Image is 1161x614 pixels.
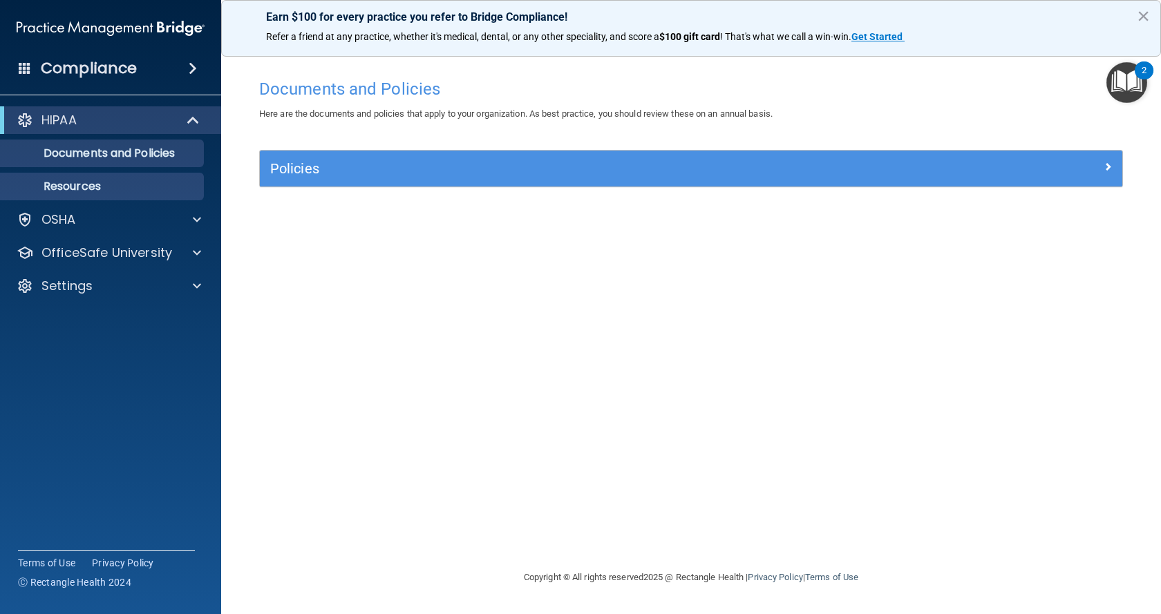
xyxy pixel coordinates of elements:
div: 2 [1142,70,1146,88]
a: OfficeSafe University [17,244,201,261]
a: Policies [270,157,1112,180]
h5: Policies [270,161,896,176]
div: Copyright © All rights reserved 2025 @ Rectangle Health | | [439,555,943,599]
a: Privacy Policy [92,556,154,570]
strong: Get Started [851,31,903,42]
a: Settings [17,278,201,294]
img: PMB logo [17,15,205,42]
a: Privacy Policy [748,572,802,582]
p: Resources [9,180,198,193]
span: Refer a friend at any practice, whether it's medical, dental, or any other speciality, and score a [266,31,659,42]
strong: $100 gift card [659,31,720,42]
span: Ⓒ Rectangle Health 2024 [18,575,131,589]
p: HIPAA [41,112,77,128]
p: Documents and Policies [9,146,198,160]
button: Close [1137,5,1150,27]
a: HIPAA [17,112,200,128]
p: OSHA [41,211,76,228]
a: Terms of Use [805,572,858,582]
p: Earn $100 for every practice you refer to Bridge Compliance! [266,10,1116,23]
a: Terms of Use [18,556,75,570]
h4: Documents and Policies [259,80,1123,98]
p: OfficeSafe University [41,244,172,261]
button: Open Resource Center, 2 new notifications [1106,62,1147,103]
p: Settings [41,278,93,294]
a: OSHA [17,211,201,228]
h4: Compliance [41,59,137,78]
span: Here are the documents and policies that apply to your organization. As best practice, you should... [259,108,773,119]
span: ! That's what we call a win-win. [720,31,851,42]
a: Get Started [851,31,905,42]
